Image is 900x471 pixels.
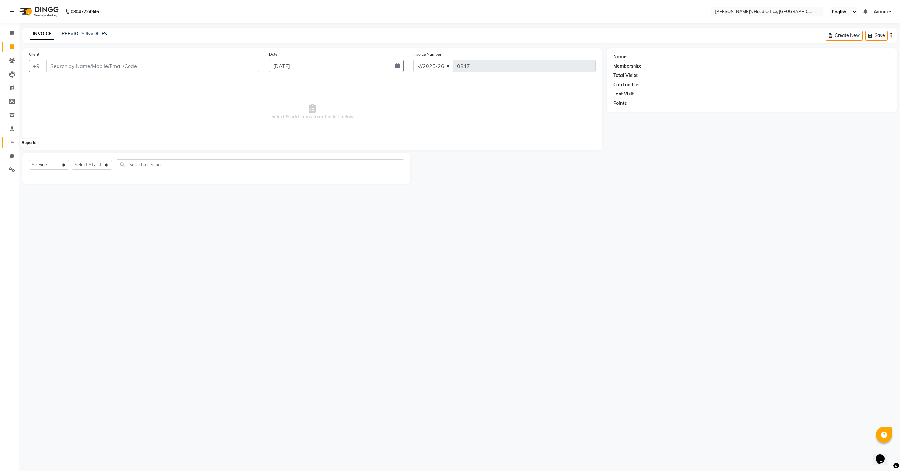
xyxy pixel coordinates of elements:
[29,51,39,57] label: Client
[613,91,635,97] div: Last Visit:
[826,31,863,41] button: Create New
[29,80,596,144] span: Select & add items from the list below
[20,139,38,147] div: Reports
[46,60,259,72] input: Search by Name/Mobile/Email/Code
[613,63,641,69] div: Membership:
[613,100,628,107] div: Points:
[873,445,894,465] iframe: chat widget
[413,51,441,57] label: Invoice Number
[16,3,60,21] img: logo
[30,28,54,40] a: INVOICE
[117,159,404,169] input: Search or Scan
[29,60,47,72] button: +91
[613,81,640,88] div: Card on file:
[865,31,888,41] button: Save
[269,51,278,57] label: Date
[71,3,99,21] b: 08047224946
[874,8,888,15] span: Admin
[613,72,639,79] div: Total Visits:
[62,31,107,37] a: PREVIOUS INVOICES
[613,53,628,60] div: Name:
